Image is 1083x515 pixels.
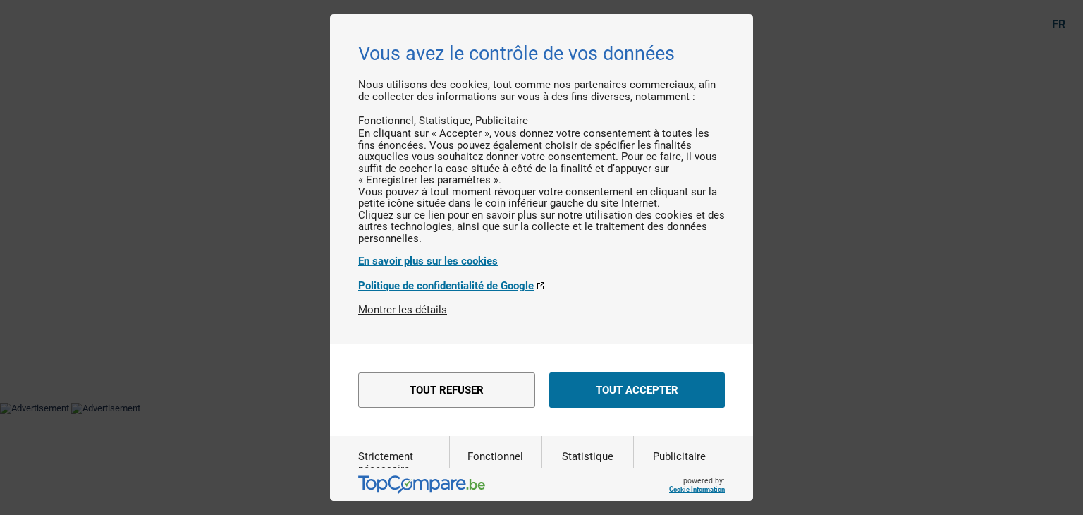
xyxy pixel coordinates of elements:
[358,450,449,512] label: Strictement nécessaire
[330,344,753,436] div: menu
[475,114,528,127] li: Publicitaire
[358,255,725,267] a: En savoir plus sur les cookies
[358,279,725,292] a: Politique de confidentialité de Google
[419,114,475,127] li: Statistique
[653,450,706,512] label: Publicitaire
[562,450,613,512] label: Statistique
[358,79,725,303] div: Nous utilisons des cookies, tout comme nos partenaires commerciaux, afin de collecter des informa...
[358,42,725,65] h2: Vous avez le contrôle de vos données
[358,372,535,408] button: Tout refuser
[467,450,523,512] label: Fonctionnel
[549,372,725,408] button: Tout accepter
[358,303,447,316] button: Montrer les détails
[358,114,419,127] li: Fonctionnel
